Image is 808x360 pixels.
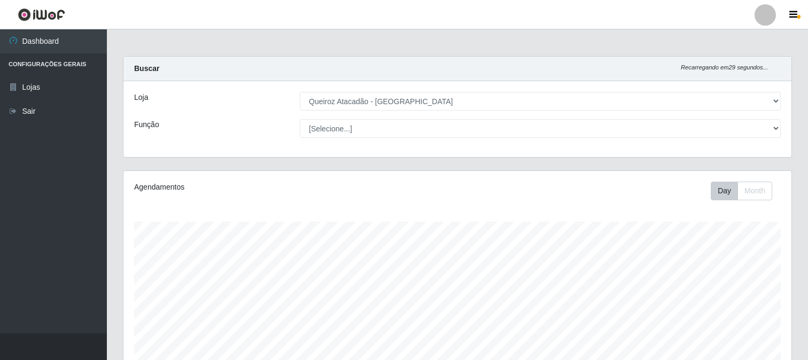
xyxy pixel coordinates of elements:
img: CoreUI Logo [18,8,65,21]
button: Day [711,182,738,200]
div: Toolbar with button groups [711,182,781,200]
strong: Buscar [134,64,159,73]
div: First group [711,182,772,200]
i: Recarregando em 29 segundos... [681,64,768,71]
button: Month [737,182,772,200]
label: Loja [134,92,148,103]
div: Agendamentos [134,182,394,193]
label: Função [134,119,159,130]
